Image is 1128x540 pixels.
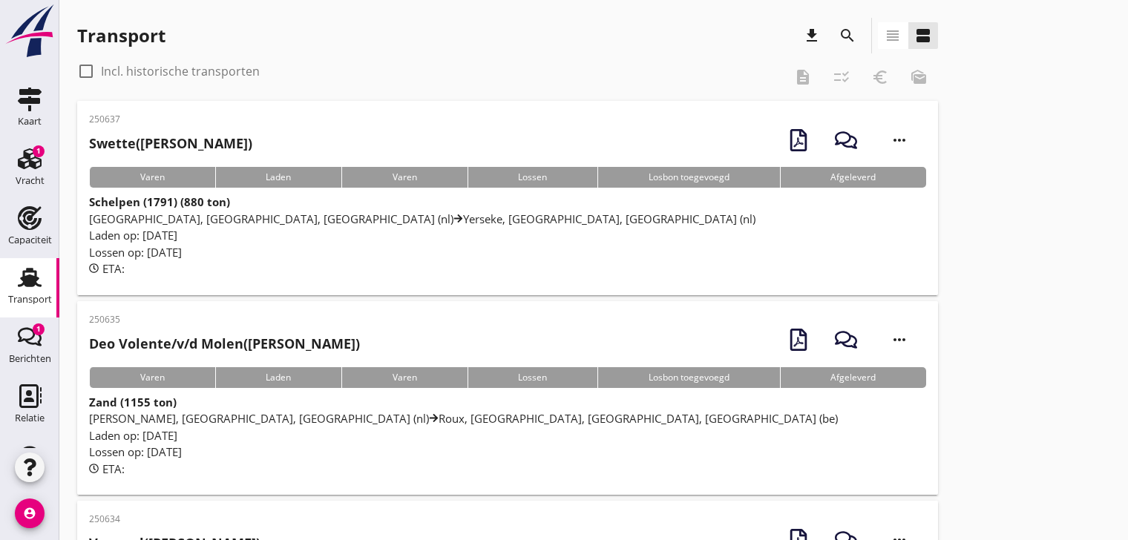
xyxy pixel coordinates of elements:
div: Laden [215,167,342,188]
div: Afgeleverd [780,167,927,188]
div: Lossen [468,367,598,388]
i: view_headline [884,27,902,45]
div: Capaciteit [8,235,52,245]
div: Relatie [15,413,45,423]
strong: Zand (1155 ton) [89,395,177,409]
h2: ([PERSON_NAME]) [89,334,360,354]
div: Transport [77,24,165,47]
strong: Deo Volente/v/d Molen [89,335,243,352]
div: 1 [33,323,45,335]
p: 250637 [89,113,252,126]
a: 250637Swette([PERSON_NAME])VarenLadenVarenLossenLosbon toegevoegdAfgeleverdSchelpen (1791) (880 t... [77,101,938,295]
i: download [803,27,821,45]
div: Varen [341,167,468,188]
div: Losbon toegevoegd [597,167,780,188]
span: ETA: [102,461,125,476]
div: Varen [89,367,215,388]
span: Laden op: [DATE] [89,228,177,243]
i: search [839,27,856,45]
div: Afgeleverd [780,367,927,388]
span: Laden op: [DATE] [89,428,177,443]
span: [PERSON_NAME], [GEOGRAPHIC_DATA], [GEOGRAPHIC_DATA] (nl) Roux, [GEOGRAPHIC_DATA], [GEOGRAPHIC_DAT... [89,411,838,426]
span: [GEOGRAPHIC_DATA], [GEOGRAPHIC_DATA], [GEOGRAPHIC_DATA] (nl) Yerseke, [GEOGRAPHIC_DATA], [GEOGRAP... [89,211,755,226]
div: Kaart [18,116,42,126]
div: Varen [89,167,215,188]
img: logo-small.a267ee39.svg [3,4,56,59]
i: account_circle [15,498,45,528]
div: 1 [33,145,45,157]
p: 250635 [89,313,360,326]
span: ETA: [102,261,125,276]
div: Vracht [16,176,45,185]
i: more_horiz [879,319,920,360]
label: Incl. historische transporten [101,64,260,79]
div: Lossen [468,167,598,188]
p: 250634 [89,513,260,526]
div: Varen [341,367,468,388]
strong: Schelpen (1791) (880 ton) [89,194,230,209]
span: Lossen op: [DATE] [89,444,182,459]
div: Losbon toegevoegd [597,367,780,388]
i: view_agenda [914,27,932,45]
div: Berichten [9,354,51,363]
span: Lossen op: [DATE] [89,245,182,260]
div: Transport [8,294,52,304]
a: 250635Deo Volente/v/d Molen([PERSON_NAME])VarenLadenVarenLossenLosbon toegevoegdAfgeleverdZand (1... [77,301,938,495]
i: more_horiz [879,119,920,161]
div: Laden [215,367,342,388]
strong: Swette [89,134,136,152]
h2: ([PERSON_NAME]) [89,134,252,154]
